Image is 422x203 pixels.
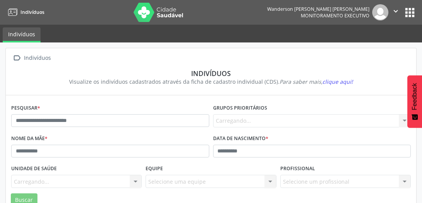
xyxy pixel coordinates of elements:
button: Feedback - Mostrar pesquisa [407,75,422,128]
label: Equipe [146,163,163,175]
img: img [372,4,388,20]
i:  [391,7,400,15]
span: Indivíduos [20,9,44,15]
div: Wanderson [PERSON_NAME] [PERSON_NAME] [267,6,369,12]
button:  [388,4,403,20]
label: Nome da mãe [11,133,47,145]
label: Pesquisar [11,102,40,114]
a: Indivíduos [3,27,41,42]
div: Visualize os indivíduos cadastrados através da ficha de cadastro individual (CDS). [17,78,405,86]
label: Data de nascimento [213,133,268,145]
a:  Indivíduos [11,52,52,64]
a: Indivíduos [5,6,44,19]
label: Unidade de saúde [11,163,57,175]
i:  [11,52,22,64]
label: Profissional [280,163,315,175]
label: Grupos prioritários [213,102,267,114]
div: Indivíduos [17,69,405,78]
span: clique aqui! [322,78,353,85]
button: apps [403,6,417,19]
span: Monitoramento Executivo [301,12,369,19]
i: Para saber mais, [280,78,353,85]
span: Feedback [411,83,418,110]
div: Indivíduos [22,52,52,64]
